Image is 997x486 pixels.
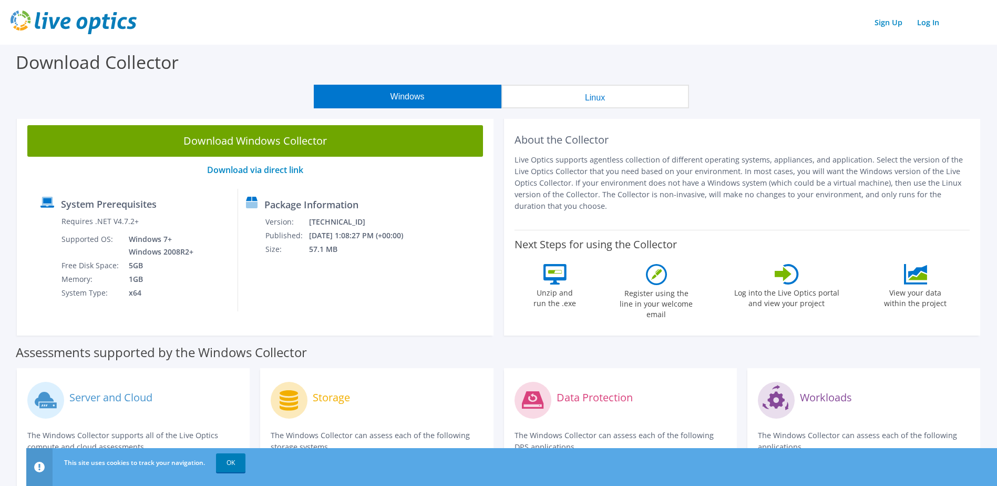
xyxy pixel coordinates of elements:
[121,272,196,286] td: 1GB
[501,85,689,108] button: Linux
[264,199,358,210] label: Package Information
[265,242,309,256] td: Size:
[617,285,696,320] label: Register using the line in your welcome email
[61,216,139,227] label: Requires .NET V4.7.2+
[557,392,633,403] label: Data Protection
[121,232,196,259] td: Windows 7+ Windows 2008R2+
[61,199,157,209] label: System Prerequisites
[69,392,152,403] label: Server and Cloud
[515,238,677,251] label: Next Steps for using the Collector
[912,15,944,30] a: Log In
[16,347,307,358] label: Assessments supported by the Windows Collector
[878,285,953,309] label: View your data within the project
[64,458,205,467] span: This site uses cookies to track your navigation.
[531,285,579,309] label: Unzip and run the .exe
[313,392,350,403] label: Storage
[207,164,303,176] a: Download via direct link
[734,285,840,309] label: Log into the Live Optics portal and view your project
[16,50,179,74] label: Download Collector
[758,430,970,453] p: The Windows Collector can assess each of the following applications.
[27,125,483,157] a: Download Windows Collector
[515,430,726,453] p: The Windows Collector can assess each of the following DPS applications.
[61,259,121,272] td: Free Disk Space:
[121,286,196,300] td: x64
[265,215,309,229] td: Version:
[309,229,417,242] td: [DATE] 1:08:27 PM (+00:00)
[309,215,417,229] td: [TECHNICAL_ID]
[869,15,908,30] a: Sign Up
[271,430,482,453] p: The Windows Collector can assess each of the following storage systems.
[61,272,121,286] td: Memory:
[515,154,970,212] p: Live Optics supports agentless collection of different operating systems, appliances, and applica...
[61,286,121,300] td: System Type:
[265,229,309,242] td: Published:
[216,453,245,472] a: OK
[515,134,970,146] h2: About the Collector
[309,242,417,256] td: 57.1 MB
[121,259,196,272] td: 5GB
[800,392,852,403] label: Workloads
[314,85,501,108] button: Windows
[11,11,137,34] img: live_optics_svg.svg
[27,430,239,453] p: The Windows Collector supports all of the Live Optics compute and cloud assessments.
[61,232,121,259] td: Supported OS:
